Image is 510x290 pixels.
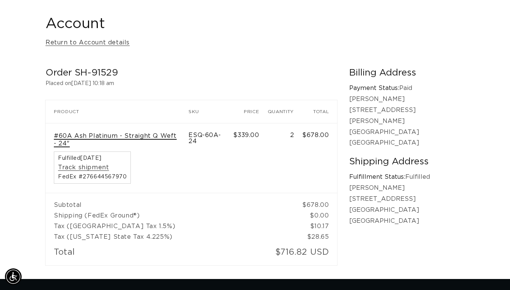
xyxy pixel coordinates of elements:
h2: Order SH-91529 [46,67,337,79]
p: Placed on [46,79,337,88]
td: ESQ-60A-24 [188,123,233,193]
td: 2 [268,123,303,193]
td: $0.00 [302,210,337,221]
h2: Shipping Address [349,156,464,168]
th: Price [233,100,267,123]
p: Fulfilled [349,172,464,183]
div: Accessibility Menu [5,268,22,285]
td: $10.17 [302,221,337,232]
p: [PERSON_NAME] [STREET_ADDRESS][PERSON_NAME] [GEOGRAPHIC_DATA] [GEOGRAPHIC_DATA] [349,94,464,148]
a: Return to Account details [46,37,130,48]
p: Paid [349,83,464,94]
h1: Account [46,15,464,33]
th: Product [46,100,188,123]
td: $678.00 [302,123,337,193]
h2: Billing Address [349,67,464,79]
span: Fulfilled [58,156,127,161]
td: $678.00 [302,193,337,210]
a: #60A Ash Platinum - Straight Q Weft - 24" [54,132,180,148]
td: Subtotal [46,193,302,210]
td: $28.65 [302,232,337,242]
a: Track shipment [58,164,109,172]
strong: Fulfillment Status: [349,174,405,180]
td: $716.82 USD [268,242,337,265]
td: Shipping (FedEx Ground®) [46,210,302,221]
td: Tax ([GEOGRAPHIC_DATA] Tax 1.5%) [46,221,302,232]
th: Quantity [268,100,303,123]
time: [DATE] [80,156,102,161]
time: [DATE] 10:18 am [71,81,114,86]
th: SKU [188,100,233,123]
span: FedEx #276644567970 [58,174,127,180]
th: Total [302,100,337,123]
p: [PERSON_NAME] [STREET_ADDRESS] [GEOGRAPHIC_DATA] [GEOGRAPHIC_DATA] [349,183,464,226]
td: Tax ([US_STATE] State Tax 4.225%) [46,232,302,242]
span: $339.00 [233,132,259,138]
td: Total [46,242,268,265]
strong: Payment Status: [349,85,399,91]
